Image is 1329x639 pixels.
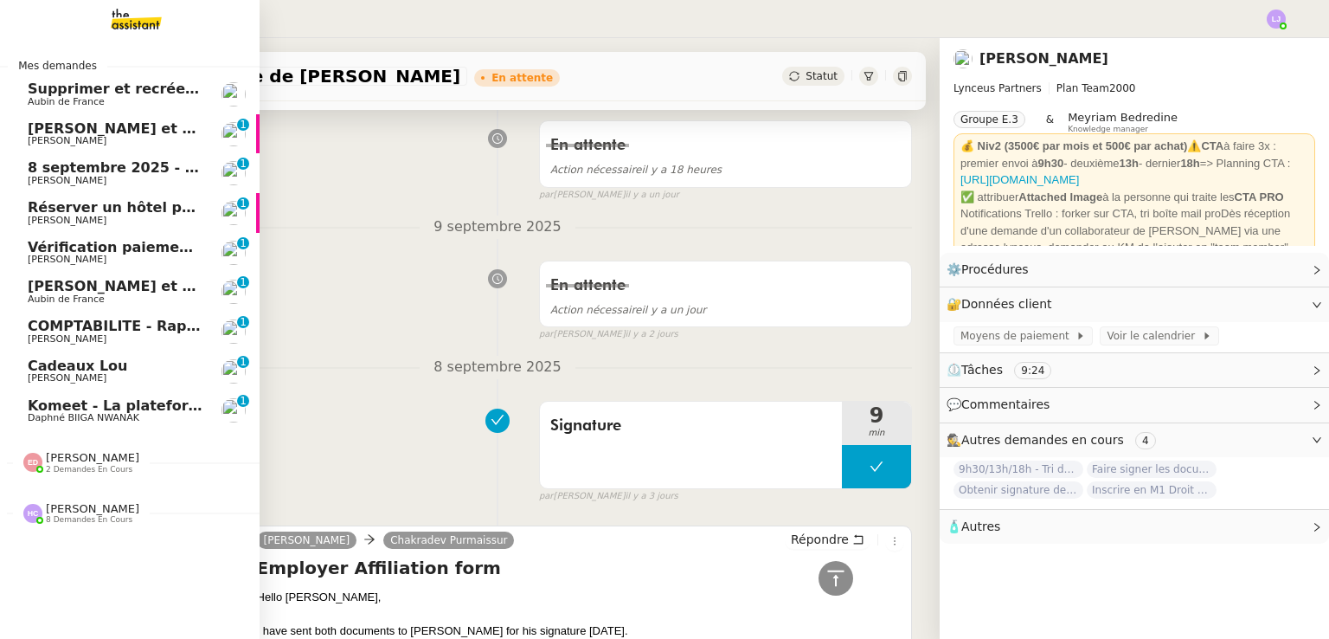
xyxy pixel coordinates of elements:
span: Aubin de France [28,96,105,107]
span: Signature [550,413,831,439]
span: [PERSON_NAME] [28,215,106,226]
nz-badge-sup: 1 [237,356,249,368]
span: Action nécessaire [550,304,642,316]
div: 💬Commentaires [940,388,1329,422]
span: [PERSON_NAME] [46,502,139,515]
span: Komeet - La plateforme d'engagement solidaire [28,397,401,414]
span: Obtenir signature de [PERSON_NAME] [90,68,460,85]
p: 1 [240,316,247,332]
div: Hello [PERSON_NAME], [257,589,904,606]
span: Inscrire en M1 Droit des affaires [1087,481,1217,499]
span: il y a 18 heures [550,164,722,176]
nz-tag: 9:24 [1014,362,1051,379]
span: Statut [806,70,838,82]
img: users%2FNmPW3RcGagVdwlUj0SIRjiM8zA23%2Favatar%2Fb3e8f68e-88d8-429d-a2bd-00fb6f2d12db [221,241,246,265]
div: ⚠️ à faire 3x : premier envoi à - deuxième - dernier => Planning CTA : [960,138,1308,189]
p: 1 [240,237,247,253]
span: [PERSON_NAME] [28,254,106,265]
img: users%2FNmPW3RcGagVdwlUj0SIRjiM8zA23%2Favatar%2Fb3e8f68e-88d8-429d-a2bd-00fb6f2d12db [221,122,246,146]
nz-tag: Groupe E.3 [953,111,1025,128]
span: il y a 2 jours [626,327,678,342]
span: [PERSON_NAME] [28,175,106,186]
span: En attente [550,138,626,153]
span: 9 septembre 2025 [420,216,575,239]
strong: CTA PRO [1235,190,1284,203]
small: [PERSON_NAME] [539,489,678,504]
h4: Employer Affiliation form [257,556,904,580]
span: min [842,426,911,441]
div: Notifications Trello : forker sur CTA, tri boîte mail proDès réception d'une demande d'un collabo... [960,205,1308,256]
p: 1 [240,158,247,173]
span: Répondre [791,531,849,548]
span: [PERSON_NAME] [28,372,106,384]
span: Voir le calendrier [1107,327,1201,345]
img: users%2FSclkIUIAuBOhhDrbgjtrSikBoD03%2Favatar%2F48cbc63d-a03d-4817-b5bf-7f7aeed5f2a9 [221,280,246,304]
span: par [539,327,554,342]
img: svg [23,504,42,523]
a: Chakradev Purmaissur [383,532,514,548]
span: Cadeaux Lou [28,358,128,374]
strong: 18h [1180,157,1199,170]
span: 8 septembre 2025 [420,356,575,379]
span: Autres demandes en cours [961,433,1124,447]
img: svg [23,453,42,472]
span: Réserver un hôtel pour le 10/09 [28,199,275,216]
img: users%2FTDxDvmCjFdN3QFePFNGdQUcJcQk1%2Favatar%2F0cfb3a67-8790-4592-a9ec-92226c678442 [953,49,973,68]
span: 2 demandes en cours [46,465,132,474]
a: [PERSON_NAME] [257,532,357,548]
div: ✅ attribuer à la personne qui traite les [960,189,1308,206]
span: par [539,489,554,504]
app-user-label: Knowledge manager [1068,111,1178,133]
span: Mes demandes [8,57,107,74]
p: 1 [240,395,247,410]
div: En attente [491,73,553,83]
span: Supprimer et recréer la facture Steelhead [28,81,356,97]
strong: CTA [1201,139,1223,152]
span: ⏲️ [947,363,1066,377]
img: users%2FlEKjZHdPaYMNgwXp1mLJZ8r8UFs1%2Favatar%2F1e03ee85-bb59-4f48-8ffa-f076c2e8c285 [221,359,246,384]
span: Vérification paiements WYCC et MS [PERSON_NAME] [28,239,437,255]
span: Obtenir signature de [PERSON_NAME] [953,481,1083,499]
div: ⏲️Tâches 9:24 [940,353,1329,387]
div: 🔐Données client [940,287,1329,321]
span: COMPTABILITE - Rapprochement bancaire - 11 septembre 2025 [28,318,520,334]
span: [PERSON_NAME] et envoyer la facture à [PERSON_NAME] [28,278,472,294]
span: 🔐 [947,294,1059,314]
small: [PERSON_NAME] [539,188,679,203]
span: Faire signer les documents à [PERSON_NAME] [1087,461,1217,478]
span: Procédures [961,262,1029,276]
span: Meyriam Bedredine [1068,111,1178,124]
span: Plan Team [1056,82,1109,94]
span: il y a un jour [626,188,679,203]
span: Commentaires [961,397,1050,411]
img: users%2Fa6PbEmLwvGXylUqKytRPpDpAx153%2Favatar%2Ffanny.png [221,161,246,185]
span: 2000 [1109,82,1136,94]
span: & [1046,111,1054,133]
span: Autres [961,520,1000,533]
strong: 13h [1120,157,1139,170]
span: il y a 3 jours [626,489,678,504]
span: il y a un jour [550,304,706,316]
small: [PERSON_NAME] [539,327,678,342]
span: 💬 [947,397,1057,411]
div: 🕵️Autres demandes en cours 4 [940,423,1329,457]
span: Aubin de France [28,294,105,305]
span: [PERSON_NAME] et relancez les impayés chez [PERSON_NAME] [28,120,518,137]
nz-badge-sup: 1 [237,316,249,328]
nz-tag: 4 [1135,432,1156,449]
span: En attente [550,278,626,294]
strong: 💰 Niv2 (3500€ par mois et 500€ par achat) [960,139,1187,152]
nz-badge-sup: 1 [237,395,249,407]
span: 🧴 [947,520,1000,533]
p: 1 [240,119,247,134]
nz-badge-sup: 1 [237,276,249,288]
span: 9 [842,405,911,426]
strong: Attached Image [1018,190,1102,203]
nz-badge-sup: 1 [237,158,249,170]
div: 🧴Autres [940,510,1329,544]
span: Données client [961,297,1052,311]
span: ⚙️ [947,260,1037,280]
strong: 9h30 [1038,157,1064,170]
p: 1 [240,276,247,292]
nz-badge-sup: 1 [237,119,249,131]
